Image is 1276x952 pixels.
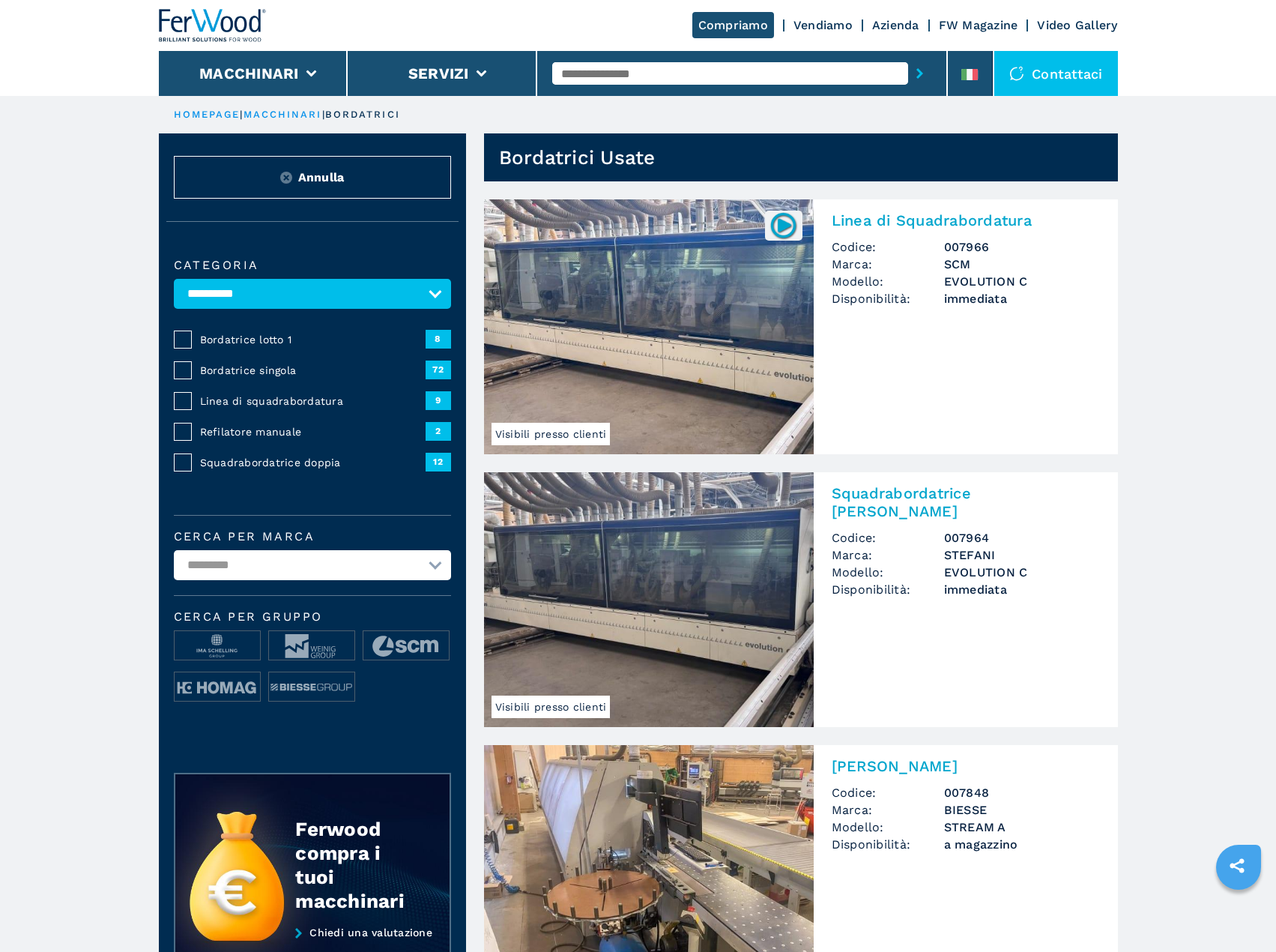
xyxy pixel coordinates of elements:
[908,56,931,91] button: submit-button
[174,611,451,623] span: Cerca per Gruppo
[269,631,354,661] img: image
[944,546,1100,564] h3: STEFANI
[939,18,1018,32] a: FW Magazine
[832,819,944,836] span: Modello:
[159,9,267,42] img: Ferwood
[492,696,611,718] span: Visibili presso clienti
[944,581,1100,598] span: immediata
[793,18,853,32] a: Vendiamo
[769,211,798,240] img: 007966
[832,529,944,546] span: Codice:
[944,564,1100,581] h3: EVOLUTION C
[1009,66,1024,81] img: Contattaci
[944,238,1100,256] h3: 007966
[269,672,354,702] img: image
[832,801,944,819] span: Marca:
[1037,18,1117,32] a: Video Gallery
[944,273,1100,290] h3: EVOLUTION C
[832,581,944,598] span: Disponibilità:
[240,109,243,120] span: |
[484,472,1118,727] a: Squadrabordatrice Doppia STEFANI EVOLUTION CVisibili presso clientiSquadrabordatrice [PERSON_NAME...
[692,12,774,38] a: Compriamo
[200,424,426,439] span: Refilatore manuale
[484,199,1118,454] a: Linea di Squadrabordatura SCM EVOLUTION CVisibili presso clienti007966Linea di SquadrabordaturaCo...
[174,531,451,543] label: Cerca per marca
[832,484,1100,520] h2: Squadrabordatrice [PERSON_NAME]
[199,64,299,82] button: Macchinari
[944,784,1100,801] h3: 007848
[944,529,1100,546] h3: 007964
[832,546,944,564] span: Marca:
[174,156,451,199] button: ResetAnnulla
[426,391,451,409] span: 9
[944,290,1100,307] span: immediata
[426,422,451,440] span: 2
[1218,847,1256,885] a: sharethis
[175,672,260,702] img: image
[408,64,469,82] button: Servizi
[298,169,345,186] span: Annulla
[175,631,260,661] img: image
[280,172,292,184] img: Reset
[426,453,451,471] span: 12
[244,109,322,120] a: macchinari
[499,145,656,169] h1: Bordatrici Usate
[944,819,1100,836] h3: STREAM A
[1212,885,1265,941] iframe: Chat
[832,211,1100,229] h2: Linea di Squadrabordatura
[325,108,400,121] p: bordatrici
[200,332,426,347] span: Bordatrice lotto 1
[426,330,451,348] span: 8
[174,259,451,271] label: Categoria
[832,238,944,256] span: Codice:
[944,836,1100,853] span: a magazzino
[322,109,325,120] span: |
[484,472,814,727] img: Squadrabordatrice Doppia STEFANI EVOLUTION C
[363,631,449,661] img: image
[944,256,1100,273] h3: SCM
[492,423,611,445] span: Visibili presso clienti
[484,199,814,454] img: Linea di Squadrabordatura SCM EVOLUTION C
[832,564,944,581] span: Modello:
[174,109,241,120] a: HOMEPAGE
[832,757,1100,775] h2: [PERSON_NAME]
[832,836,944,853] span: Disponibilità:
[200,455,426,470] span: Squadrabordatrice doppia
[832,784,944,801] span: Codice:
[200,363,426,378] span: Bordatrice singola
[944,801,1100,819] h3: BIESSE
[426,361,451,379] span: 72
[832,273,944,290] span: Modello:
[994,51,1118,96] div: Contattaci
[295,817,420,913] div: Ferwood compra i tuoi macchinari
[832,290,944,307] span: Disponibilità:
[200,394,426,409] span: Linea di squadrabordatura
[832,256,944,273] span: Marca:
[872,18,919,32] a: Azienda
